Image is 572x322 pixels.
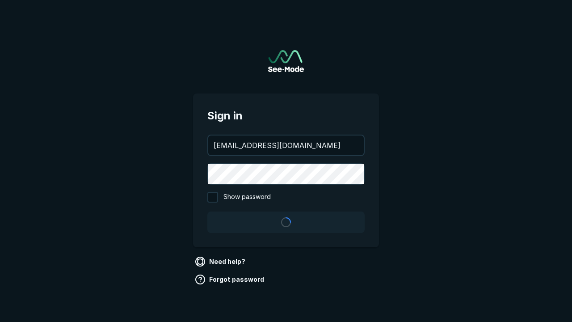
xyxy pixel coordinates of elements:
img: See-Mode Logo [268,50,304,72]
span: Sign in [207,108,365,124]
a: Forgot password [193,272,268,287]
a: Need help? [193,254,249,269]
input: your@email.com [208,136,364,155]
a: Go to sign in [268,50,304,72]
span: Show password [223,192,271,203]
